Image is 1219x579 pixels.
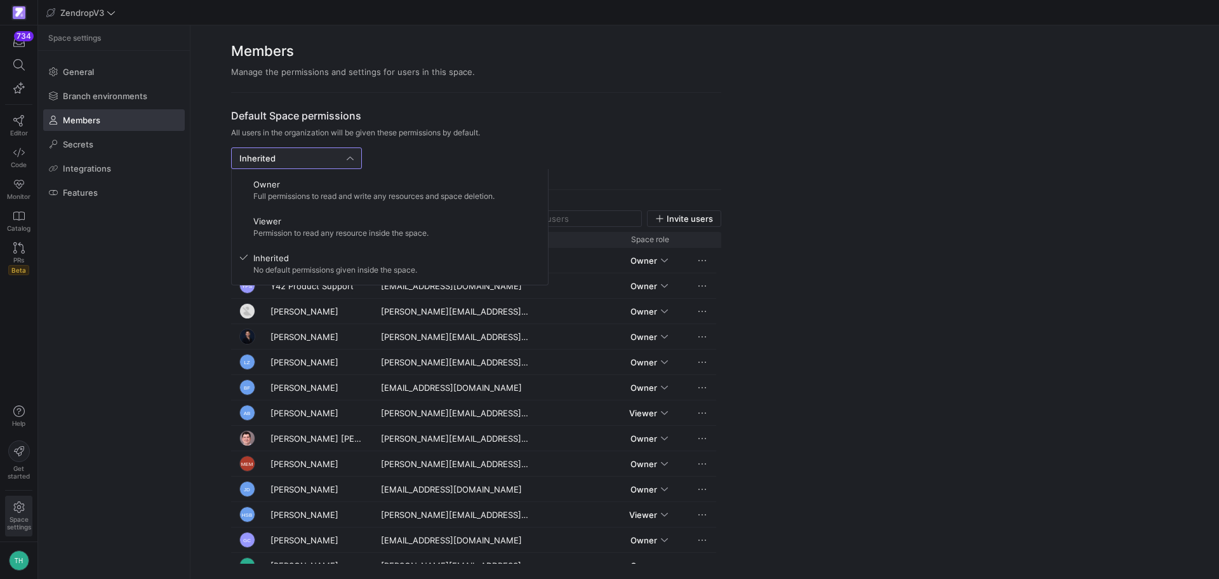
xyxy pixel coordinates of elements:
span: Viewer [253,216,429,226]
span: Owner [253,179,495,189]
span: Inherited [253,253,417,263]
span: Full permissions to read and write any resources and space deletion. [253,192,495,201]
span: No default permissions given inside the space. [253,266,417,275]
span: Permission to read any resource inside the space. [253,229,429,238]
